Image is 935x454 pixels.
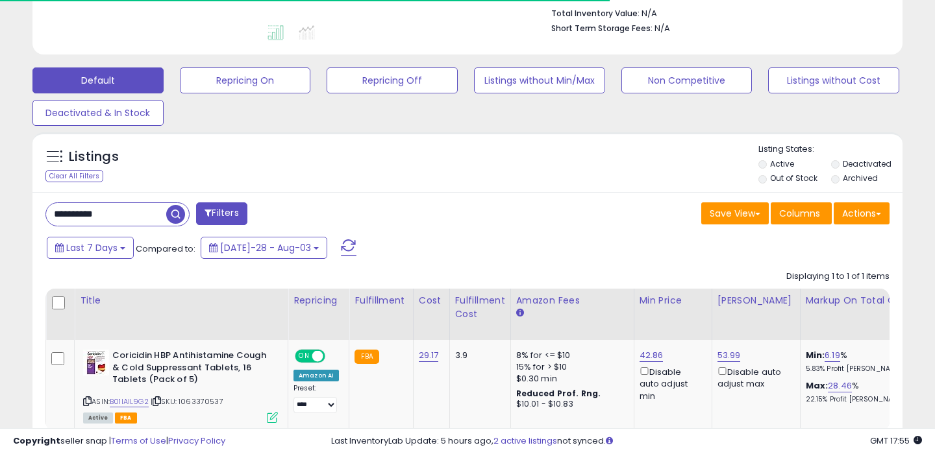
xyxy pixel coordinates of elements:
[168,435,225,447] a: Privacy Policy
[516,388,601,399] b: Reduced Prof. Rng.
[474,67,605,93] button: Listings without Min/Max
[296,351,312,362] span: ON
[293,384,339,413] div: Preset:
[355,350,379,364] small: FBA
[828,379,852,392] a: 28.46
[151,396,223,407] span: | SKU: 1063370537
[516,361,624,373] div: 15% for > $10
[493,435,557,447] a: 2 active listings
[806,349,825,361] b: Min:
[870,435,922,447] span: 2025-08-11 17:55 GMT
[47,237,134,259] button: Last 7 Days
[136,243,195,255] span: Compared to:
[69,148,119,166] h5: Listings
[717,364,790,390] div: Disable auto adjust max
[419,294,444,307] div: Cost
[45,170,103,182] div: Clear All Filters
[717,294,795,307] div: [PERSON_NAME]
[843,158,891,169] label: Deactivated
[806,380,914,404] div: %
[825,349,840,362] a: 6.19
[843,173,878,184] label: Archived
[115,412,137,424] span: FBA
[32,100,164,126] button: Deactivated & In Stock
[110,396,149,407] a: B01IAIL9G2
[83,350,278,422] div: ASIN:
[770,158,794,169] label: Active
[331,435,922,448] div: Last InventoryLab Update: 5 hours ago, not synced.
[758,143,903,156] p: Listing States:
[13,435,225,448] div: seller snap | |
[293,370,339,381] div: Amazon AI
[180,67,311,93] button: Repricing On
[640,349,664,362] a: 42.86
[83,350,109,376] img: 51cwseOiGCL._SL40_.jpg
[66,241,118,254] span: Last 7 Days
[80,294,282,307] div: Title
[770,173,817,184] label: Out of Stock
[806,350,914,374] div: %
[806,294,918,307] div: Markup on Total Cost
[455,294,505,321] div: Fulfillment Cost
[516,350,624,361] div: 8% for <= $10
[455,350,501,361] div: 3.9
[786,270,890,283] div: Displaying 1 to 1 of 1 items
[768,67,899,93] button: Listings without Cost
[419,349,439,362] a: 29.17
[806,379,829,392] b: Max:
[806,395,914,404] p: 22.15% Profit [PERSON_NAME]
[112,350,270,389] b: Coricidin HBP Antihistamine Cough & Cold Suppressant Tablets, 16 Tablets (Pack of 5)
[293,294,343,307] div: Repricing
[621,67,753,93] button: Non Competitive
[516,399,624,410] div: $10.01 - $10.83
[355,294,407,307] div: Fulfillment
[717,349,741,362] a: 53.99
[640,364,702,402] div: Disable auto adjust min
[516,294,629,307] div: Amazon Fees
[32,67,164,93] button: Default
[701,202,769,224] button: Save View
[779,207,820,220] span: Columns
[516,373,624,385] div: $0.30 min
[800,289,923,340] th: The percentage added to the cost of goods (COGS) that forms the calculator for Min & Max prices.
[806,364,914,374] p: 5.83% Profit [PERSON_NAME]
[111,435,166,447] a: Terms of Use
[640,294,706,307] div: Min Price
[834,202,890,224] button: Actions
[201,237,327,259] button: [DATE]-28 - Aug-03
[771,202,832,224] button: Columns
[327,67,458,93] button: Repricing Off
[83,412,113,424] span: All listings currently available for purchase on Amazon
[516,307,524,319] small: Amazon Fees.
[196,202,247,225] button: Filters
[13,435,60,447] strong: Copyright
[323,351,344,362] span: OFF
[220,241,311,254] span: [DATE]-28 - Aug-03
